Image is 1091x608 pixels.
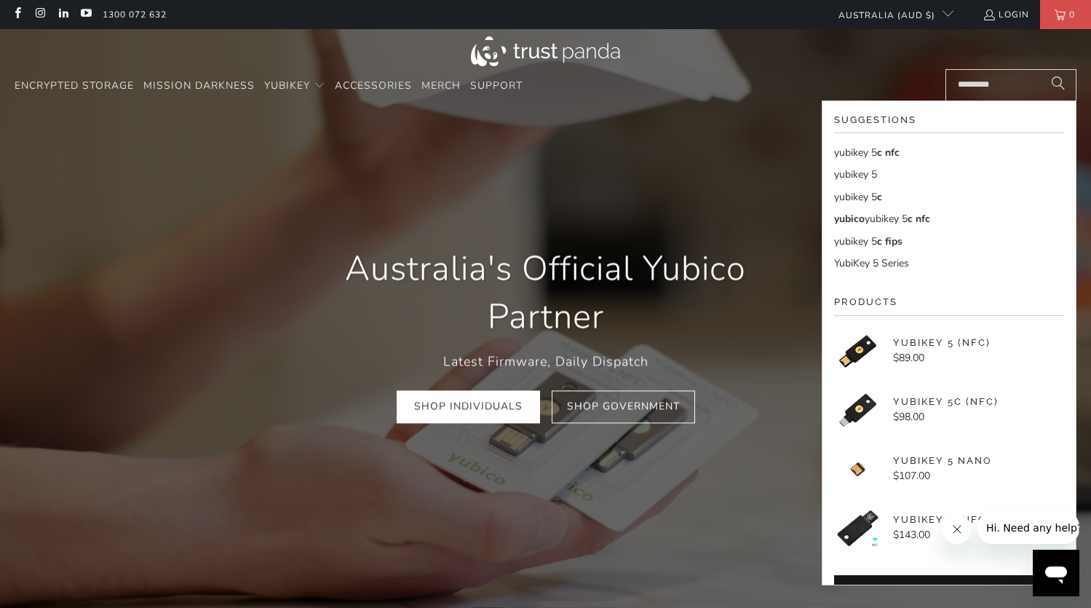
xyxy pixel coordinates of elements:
[335,79,412,92] span: Accessories
[834,575,1064,608] button: Search for "yubikey 5"
[421,79,461,92] span: Merch
[15,69,523,103] nav: Translation missing: en.navigation.header.main_nav
[33,9,46,20] a: Trust Panda Australia on Instagram
[834,212,865,226] span: yubico
[834,446,1064,493] a: YubiKey 5 Nano - Trust Panda YubiKey 5 Nano $107.00
[877,146,900,159] span: c nfc
[470,79,523,92] span: Support
[865,212,908,226] mark: yubikey 5
[306,352,786,373] p: Latest Firmware, Daily Dispatch
[834,146,877,159] mark: yubikey 5
[877,190,882,204] span: c
[893,528,930,542] span: $143.00
[893,336,991,350] p: YubiKey 5 (NFC)
[834,234,877,248] mark: yubikey 5
[834,234,1064,250] a: yubikey 5c fips
[893,513,1020,527] p: YubiKey 5 (NFC) FIPS
[335,69,412,103] a: Accessories
[470,69,523,103] a: Support
[877,234,902,248] span: c fips
[143,69,255,103] a: Mission Darkness
[834,256,1064,272] a: YubiKey 5 Series
[15,69,134,103] a: Encrypted Storage
[11,9,23,20] a: Trust Panda Australia on Facebook
[834,145,1064,161] a: yubikey 5c nfc
[9,10,105,22] span: Hi. Need any help?
[893,454,992,468] p: YubiKey 5 Nano
[893,410,924,424] span: $98.00
[893,395,999,409] p: YubiKey 5C (NFC)
[264,79,310,92] span: YubiKey
[977,512,1079,544] iframe: Message from company
[943,515,972,544] iframe: Close message
[893,469,930,483] span: $107.00
[143,79,255,92] span: Mission Darkness
[893,351,924,365] span: $89.00
[552,391,695,424] a: Shop Government
[834,167,877,181] mark: yubikey 5
[834,189,1064,205] a: yubikey 5c
[834,505,881,552] img: YubiKey 5 NFC FIPS - Trust Panda
[834,387,881,434] img: YubiKey 5C (NFC) - Trust Panda
[306,245,786,341] h1: Australia's Official Yubico Partner
[983,7,1029,23] a: Login
[79,9,92,20] a: Trust Panda Australia on YouTube
[264,69,325,103] summary: YubiKey
[397,391,540,424] a: Shop Individuals
[57,9,69,20] a: Trust Panda Australia on LinkedIn
[834,446,881,493] img: YubiKey 5 Nano - Trust Panda
[471,36,620,66] img: Trust Panda Australia
[421,69,461,103] a: Merch
[834,113,1064,134] h2: Suggestions
[834,190,877,204] mark: yubikey 5
[834,211,1064,227] a: yubicoyubikey 5c nfc
[834,328,1064,375] a: YubiKey 5 (NFC) - Trust Panda YubiKey 5 (NFC) $89.00
[834,328,881,375] img: YubiKey 5 (NFC) - Trust Panda
[908,212,930,226] span: c nfc
[1040,69,1076,101] button: Search
[834,167,1064,183] a: yubikey 5
[834,387,1064,434] a: YubiKey 5C (NFC) - Trust Panda YubiKey 5C (NFC) $98.00
[945,69,1076,101] input: Search...
[834,295,1064,316] h2: Products
[1033,550,1079,596] iframe: Button to launch messaging window
[103,7,167,23] a: 1300 072 632
[15,79,134,92] span: Encrypted Storage
[834,505,1064,552] a: YubiKey 5 NFC FIPS - Trust Panda YubiKey 5 (NFC) FIPS $143.00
